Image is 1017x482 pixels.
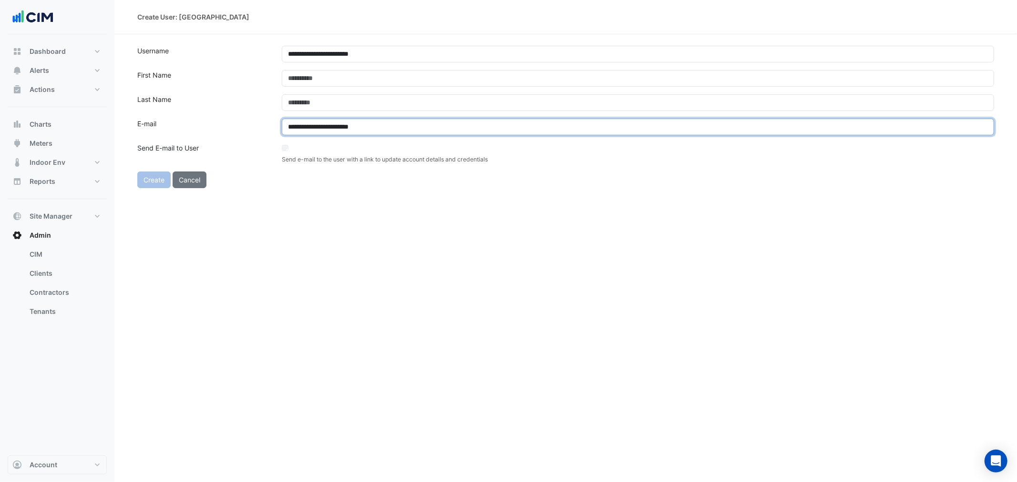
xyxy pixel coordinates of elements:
[30,177,55,186] span: Reports
[30,66,49,75] span: Alerts
[22,264,107,283] a: Clients
[12,211,22,221] app-icon: Site Manager
[12,120,22,129] app-icon: Charts
[12,47,22,56] app-icon: Dashboard
[12,66,22,75] app-icon: Alerts
[30,85,55,94] span: Actions
[137,12,249,22] div: Create User: [GEOGRAPHIC_DATA]
[8,226,107,245] button: Admin
[12,231,22,240] app-icon: Admin
[8,153,107,172] button: Indoor Env
[8,80,107,99] button: Actions
[8,455,107,474] button: Account
[8,115,107,134] button: Charts
[132,94,276,111] label: Last Name
[30,231,51,240] span: Admin
[12,85,22,94] app-icon: Actions
[30,211,72,221] span: Site Manager
[11,8,54,27] img: Company Logo
[8,61,107,80] button: Alerts
[12,158,22,167] app-icon: Indoor Env
[22,245,107,264] a: CIM
[30,47,66,56] span: Dashboard
[282,156,488,163] small: Send e-mail to the user with a link to update account details and credentials
[8,172,107,191] button: Reports
[30,460,57,470] span: Account
[8,207,107,226] button: Site Manager
[22,283,107,302] a: Contractors
[12,177,22,186] app-icon: Reports
[12,139,22,148] app-icon: Meters
[132,46,276,62] label: Username
[30,139,52,148] span: Meters
[985,450,1007,472] div: Open Intercom Messenger
[132,70,276,87] label: First Name
[8,42,107,61] button: Dashboard
[30,120,51,129] span: Charts
[132,143,276,164] label: Send E-mail to User
[30,158,65,167] span: Indoor Env
[8,245,107,325] div: Admin
[22,302,107,321] a: Tenants
[173,171,206,188] button: Cancel
[132,119,276,135] label: E-mail
[8,134,107,153] button: Meters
